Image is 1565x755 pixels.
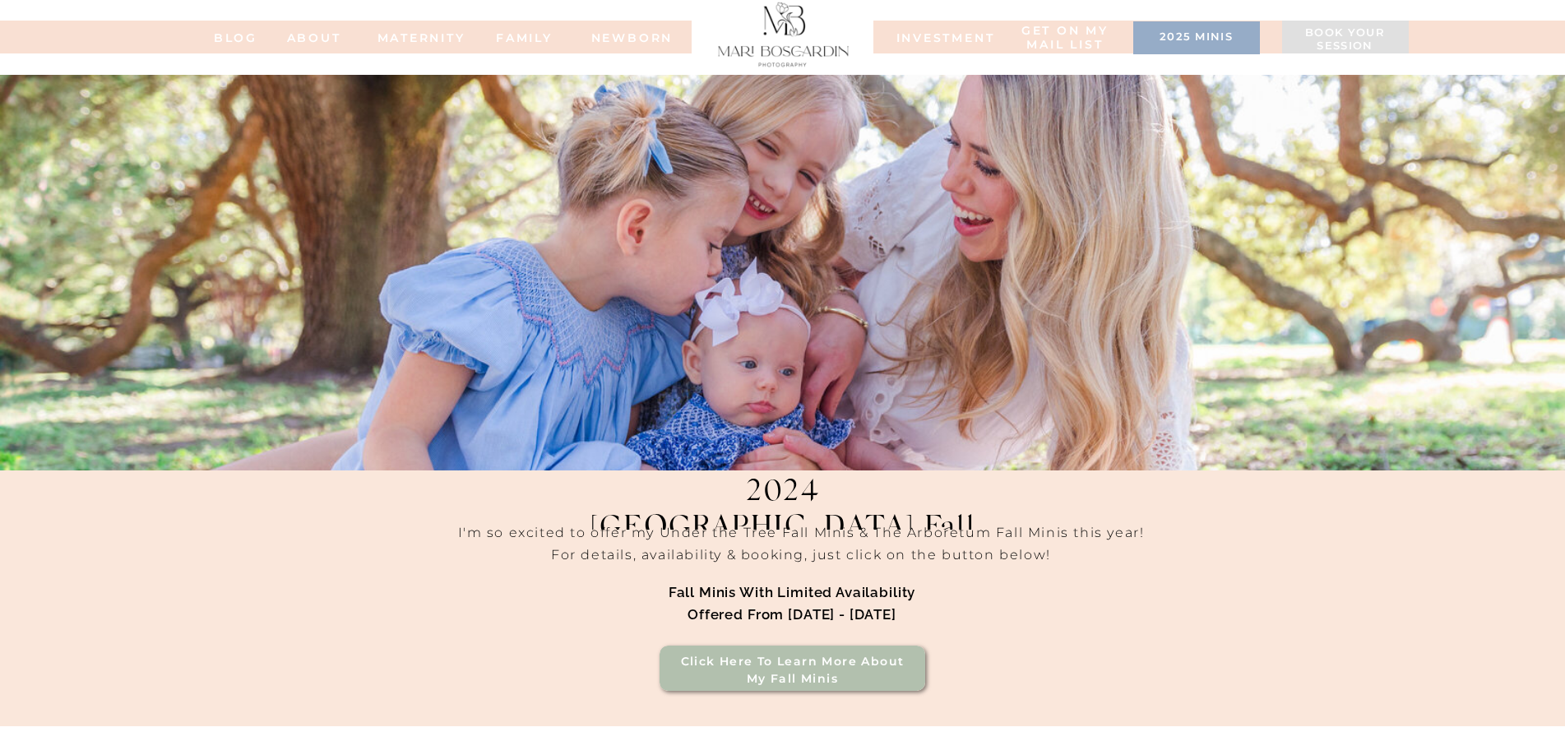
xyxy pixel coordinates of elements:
a: BLOG [203,31,269,43]
a: Click here to Learn more about my Fall Minis [675,653,910,688]
a: NEWBORN [586,31,679,43]
a: ABOUT [269,31,359,43]
a: Get on my MAIL list [1019,24,1112,53]
a: FAMILy [492,31,558,43]
a: Book your session [1290,26,1401,54]
h1: Fall Minis with limited availability offered from [DATE] - [DATE] [563,581,1021,668]
a: 2025 minis [1141,30,1252,47]
h2: I'm so excited to offer my Under the Tree Fall Minis & The Arboretum Fall Minis this year! For de... [400,521,1203,598]
h1: 2024 [GEOGRAPHIC_DATA] Fall Minis [580,476,987,530]
a: MATERNITY [377,31,443,43]
a: INVESTMENT [896,31,979,43]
